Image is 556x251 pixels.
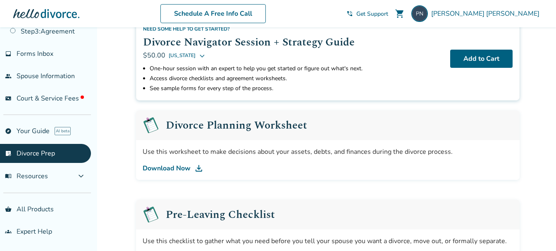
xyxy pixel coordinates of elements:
[5,206,12,213] span: shopping_basket
[431,9,543,18] span: [PERSON_NAME] [PERSON_NAME]
[5,173,12,179] span: menu_book
[515,211,556,251] iframe: Chat Widget
[5,95,12,102] span: universal_currency_alt
[150,64,444,74] li: One-hour session with an expert to help you get started or figure out what's next.
[143,117,159,134] img: Pre-Leaving Checklist
[411,5,428,22] img: ptnieberding@gmail.com
[76,171,86,181] span: expand_more
[5,172,48,181] span: Resources
[194,163,204,173] img: DL
[166,209,275,220] h2: Pre-Leaving Checklist
[143,147,513,157] div: Use this worksheet to make decisions about your assets, debts, and finances during the divorce pr...
[450,50,513,68] button: Add to Cart
[395,9,405,19] span: shopping_cart
[356,10,388,18] span: Get Support
[17,49,53,58] span: Forms Inbox
[143,51,165,60] span: $50.00
[17,94,84,103] span: Court & Service Fees
[5,50,12,57] span: inbox
[346,10,388,18] a: phone_in_talkGet Support
[143,34,444,50] h2: Divorce Navigator Session + Strategy Guide
[169,50,196,60] span: [US_STATE]
[5,228,12,235] span: groups
[143,236,513,246] div: Use this checklist to gather what you need before you tell your spouse you want a divorce, move o...
[143,206,159,223] img: Pre-Leaving Checklist
[5,73,12,79] span: people
[5,128,12,134] span: explore
[150,74,444,84] li: Access divorce checklists and agreement worksheets.
[169,50,205,60] button: [US_STATE]
[160,4,266,23] a: Schedule A Free Info Call
[5,150,12,157] span: list_alt_check
[55,127,71,135] span: AI beta
[143,163,513,173] a: Download Now
[346,10,353,17] span: phone_in_talk
[150,84,444,93] li: See sample forms for every step of the process.
[166,120,307,131] h2: Divorce Planning Worksheet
